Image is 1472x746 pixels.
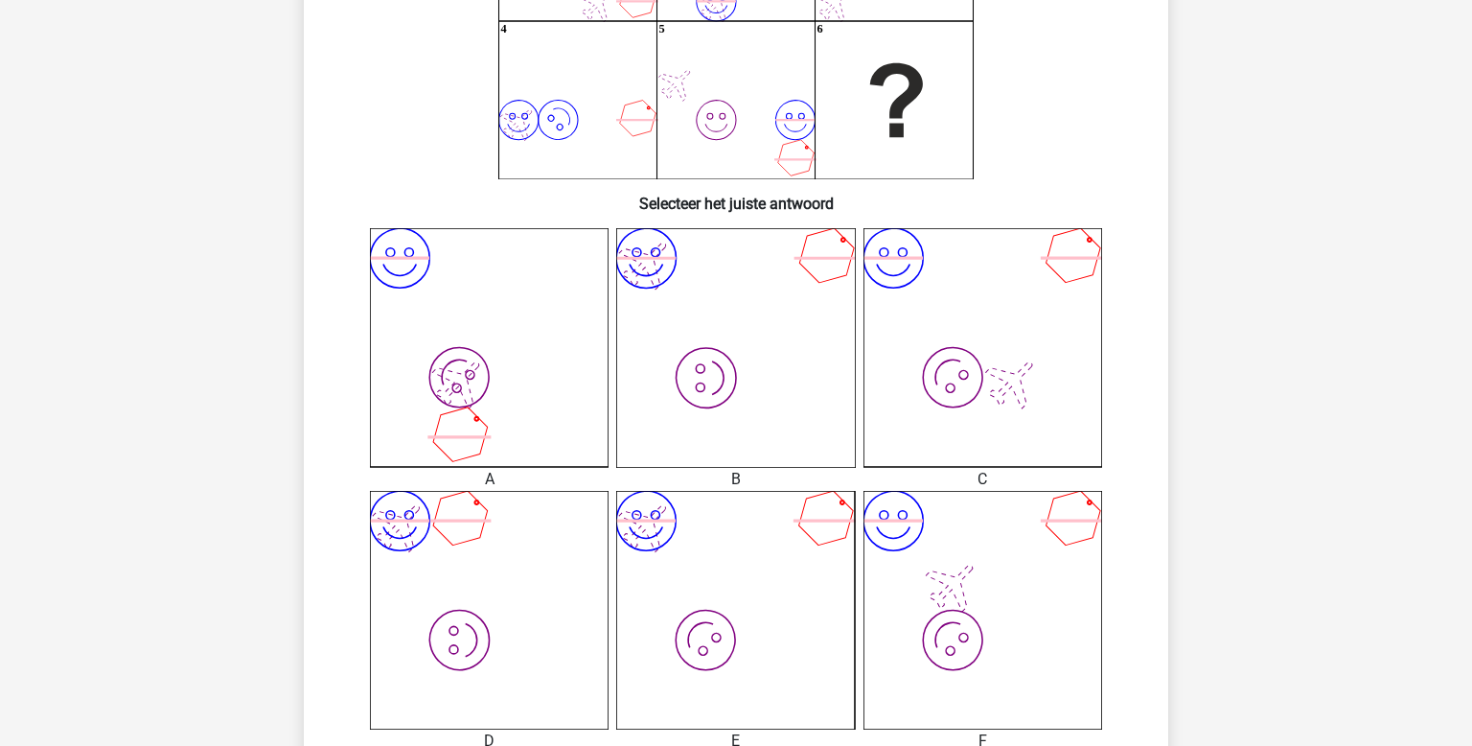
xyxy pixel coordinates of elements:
[849,468,1116,491] div: C
[659,23,665,36] text: 5
[602,468,869,491] div: B
[334,179,1138,213] h6: Selecteer het juiste antwoord
[817,23,823,36] text: 6
[501,23,507,36] text: 4
[356,468,623,491] div: A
